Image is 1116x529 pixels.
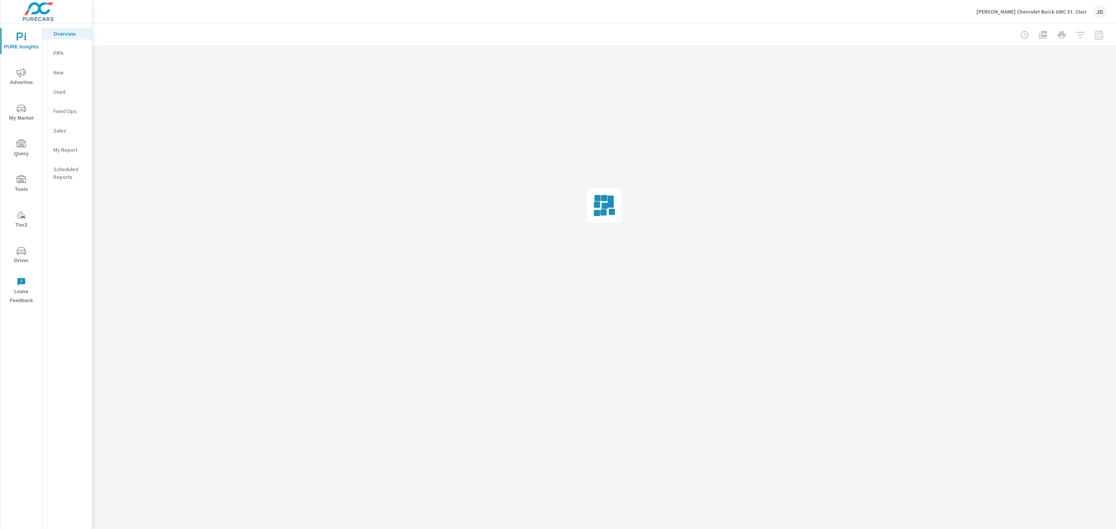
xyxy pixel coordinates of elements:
[43,86,92,98] div: Used
[53,30,86,38] p: Overview
[53,127,86,134] p: Sales
[3,68,40,87] span: Advertise
[53,69,86,76] p: New
[976,8,1087,15] p: [PERSON_NAME] Chevrolet Buick GMC St. Clair
[43,28,92,40] div: Overview
[53,165,86,181] p: Scheduled Reports
[43,67,92,78] div: New
[3,33,40,52] span: PURE Insights
[43,125,92,136] div: Sales
[43,144,92,156] div: My Report
[3,246,40,265] span: Driver
[3,104,40,123] span: My Market
[53,49,86,57] p: PIPA
[3,139,40,158] span: Query
[53,88,86,96] p: Used
[1093,5,1107,19] div: JD
[43,47,92,59] div: PIPA
[3,175,40,194] span: Tools
[53,146,86,154] p: My Report
[3,277,40,305] span: Leave Feedback
[43,163,92,183] div: Scheduled Reports
[43,105,92,117] div: Fixed Ops
[53,107,86,115] p: Fixed Ops
[0,23,42,308] div: nav menu
[3,211,40,230] span: Tier2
